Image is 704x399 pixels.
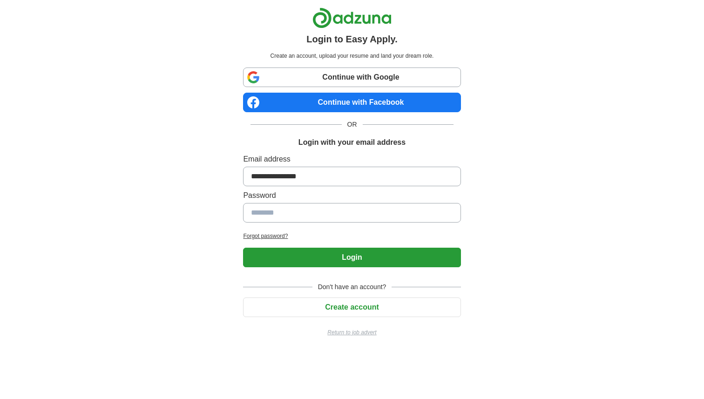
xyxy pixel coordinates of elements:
[243,298,460,317] button: Create account
[312,7,392,28] img: Adzuna logo
[298,137,406,148] h1: Login with your email address
[243,93,460,112] a: Continue with Facebook
[243,248,460,267] button: Login
[245,52,459,60] p: Create an account, upload your resume and land your dream role.
[312,282,392,292] span: Don't have an account?
[243,68,460,87] a: Continue with Google
[306,32,398,46] h1: Login to Easy Apply.
[243,328,460,337] a: Return to job advert
[243,303,460,311] a: Create account
[243,232,460,240] a: Forgot password?
[243,154,460,165] label: Email address
[342,120,363,129] span: OR
[243,190,460,201] label: Password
